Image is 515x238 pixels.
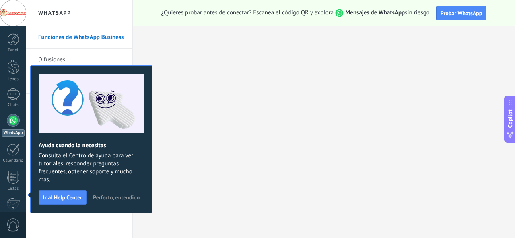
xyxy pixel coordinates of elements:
[93,195,140,200] span: Perfecto, entendido
[441,10,482,17] span: Probar WhatsApp
[2,129,25,137] div: WhatsApp
[26,49,132,71] li: Difusiones
[2,186,25,191] div: Listas
[39,190,87,205] button: Ir al Help Center
[39,142,144,149] h2: Ayuda cuando la necesitas
[38,49,124,71] a: Difusiones
[345,9,405,16] strong: Mensajes de WhatsApp
[436,6,487,20] button: Probar WhatsApp
[161,9,430,17] span: ¿Quieres probar antes de conectar? Escanea el código QR y explora sin riesgo
[506,109,514,128] span: Copilot
[89,191,143,203] button: Perfecto, entendido
[38,26,124,49] a: Funciones de WhatsApp Business
[2,48,25,53] div: Panel
[2,77,25,82] div: Leads
[39,152,144,184] span: Consulta el Centro de ayuda para ver tutoriales, responder preguntas frecuentes, obtener soporte ...
[43,195,82,200] span: Ir al Help Center
[26,26,132,49] li: Funciones de WhatsApp Business
[2,102,25,108] div: Chats
[2,158,25,163] div: Calendario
